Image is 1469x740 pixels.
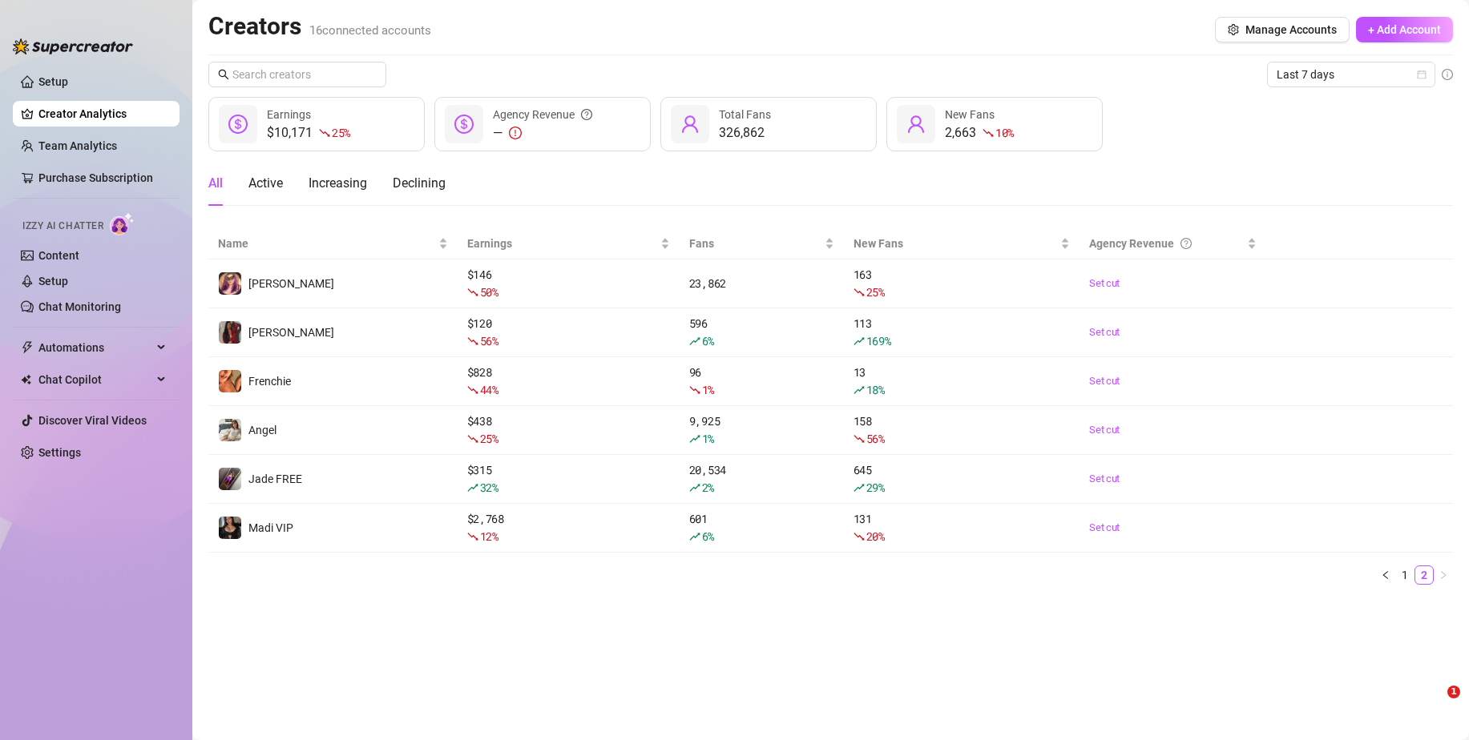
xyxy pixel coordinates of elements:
span: 6 % [702,333,714,348]
div: Agency Revenue [493,106,592,123]
span: 6 % [702,529,714,544]
div: Agency Revenue [1089,235,1244,252]
span: [PERSON_NAME] [248,277,334,290]
span: 1 % [702,382,714,397]
span: 44 % [480,382,498,397]
button: + Add Account [1356,17,1453,42]
th: New Fans [844,228,1080,259]
div: 131 [854,510,1070,545]
span: New Fans [945,108,995,121]
span: fall [854,531,865,542]
span: fall [467,287,478,298]
a: Set cut [1089,520,1257,536]
span: 50 % [480,284,498,300]
span: fall [689,384,700,396]
a: Discover Viral Videos [38,414,147,427]
th: Earnings [458,228,680,259]
span: [PERSON_NAME] [248,326,334,339]
span: 25 % [866,284,885,300]
img: Jade FREE [219,468,241,490]
h2: Creators [208,11,431,42]
button: Manage Accounts [1215,17,1350,42]
div: All [208,174,223,193]
span: Angel [248,424,276,436]
span: 2 % [702,480,714,495]
div: 601 [689,510,834,545]
li: 2 [1415,565,1434,585]
span: 18 % [866,382,885,397]
div: 645 [854,461,1070,497]
span: right [1439,570,1448,580]
div: Active [248,174,283,193]
li: Previous Page [1376,565,1395,585]
span: 29 % [866,480,885,495]
span: Madi VIP [248,521,293,534]
a: Content [38,249,79,262]
a: Chat Monitoring [38,300,121,313]
div: 2,663 [945,123,1014,143]
span: 1 % [702,431,714,446]
span: left [1381,570,1390,580]
div: $ 120 [467,315,670,350]
a: 2 [1415,566,1433,584]
span: Frenchie [248,375,291,388]
img: Madi VIP [219,517,241,539]
a: Purchase Subscription [38,165,167,191]
span: fall [467,336,478,347]
div: 113 [854,315,1070,350]
div: 13 [854,364,1070,399]
span: Earnings [467,235,657,252]
div: $10,171 [267,123,350,143]
span: Total Fans [719,108,771,121]
span: dollar-circle [454,115,474,134]
span: 1 [1447,686,1460,698]
span: 32 % [480,480,498,495]
span: fall [467,384,478,396]
a: Creator Analytics [38,101,167,127]
div: $ 146 [467,266,670,301]
span: search [218,69,229,80]
img: Chat Copilot [21,374,31,385]
span: setting [1228,24,1239,35]
span: Name [218,235,435,252]
li: 1 [1395,565,1415,585]
span: + Add Account [1368,23,1441,36]
span: Last 7 days [1277,62,1426,86]
span: Izzy AI Chatter [22,219,103,234]
div: 23,862 [689,275,834,292]
span: rise [854,336,865,347]
a: Set cut [1089,324,1257,340]
a: Setup [38,275,68,288]
span: fall [319,127,330,139]
span: fall [854,287,865,298]
span: Manage Accounts [1245,23,1337,36]
img: logo-BBDzfeDw.svg [13,38,133,54]
span: rise [689,531,700,542]
span: 12 % [480,529,498,544]
span: Earnings [267,108,311,121]
div: 9,925 [689,412,834,448]
a: Set cut [1089,422,1257,438]
span: 56 % [480,333,498,348]
span: rise [467,482,478,493]
span: Automations [38,335,152,360]
span: exclamation-circle [509,127,522,139]
span: question-circle [1180,235,1192,252]
div: $ 828 [467,364,670,399]
a: Set cut [1089,471,1257,487]
span: rise [689,433,700,444]
img: Phoebe [219,272,241,295]
span: rise [854,482,865,493]
span: info-circle [1442,69,1453,80]
span: rise [689,336,700,347]
img: Angel [219,419,241,441]
span: fall [854,433,865,444]
span: 169 % [866,333,891,348]
div: 163 [854,266,1070,301]
div: $ 2,768 [467,510,670,545]
span: 25 % [332,125,350,140]
img: Frenchie [219,370,241,392]
div: — [493,123,592,143]
span: Jade FREE [248,473,302,485]
img: AI Chatter [110,212,135,235]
